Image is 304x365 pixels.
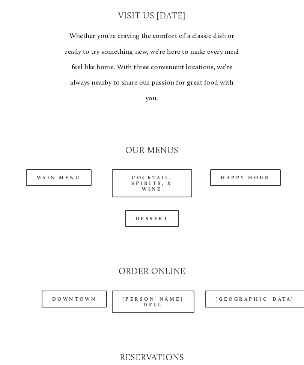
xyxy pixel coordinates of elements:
a: Happy Hour [210,170,281,186]
a: Cocktail, Spirits, & Wine [112,170,193,198]
a: [PERSON_NAME] Dell [112,291,194,314]
a: Main Menu [26,170,92,186]
a: Downtown [42,291,107,308]
a: Dessert [125,211,179,227]
h2: Our Menus [18,145,286,157]
h2: Reservations [18,352,286,364]
h2: Order Online [18,266,286,278]
p: Whether you're craving the comfort of a classic dish or ready to try something new, we’re here to... [65,29,239,106]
